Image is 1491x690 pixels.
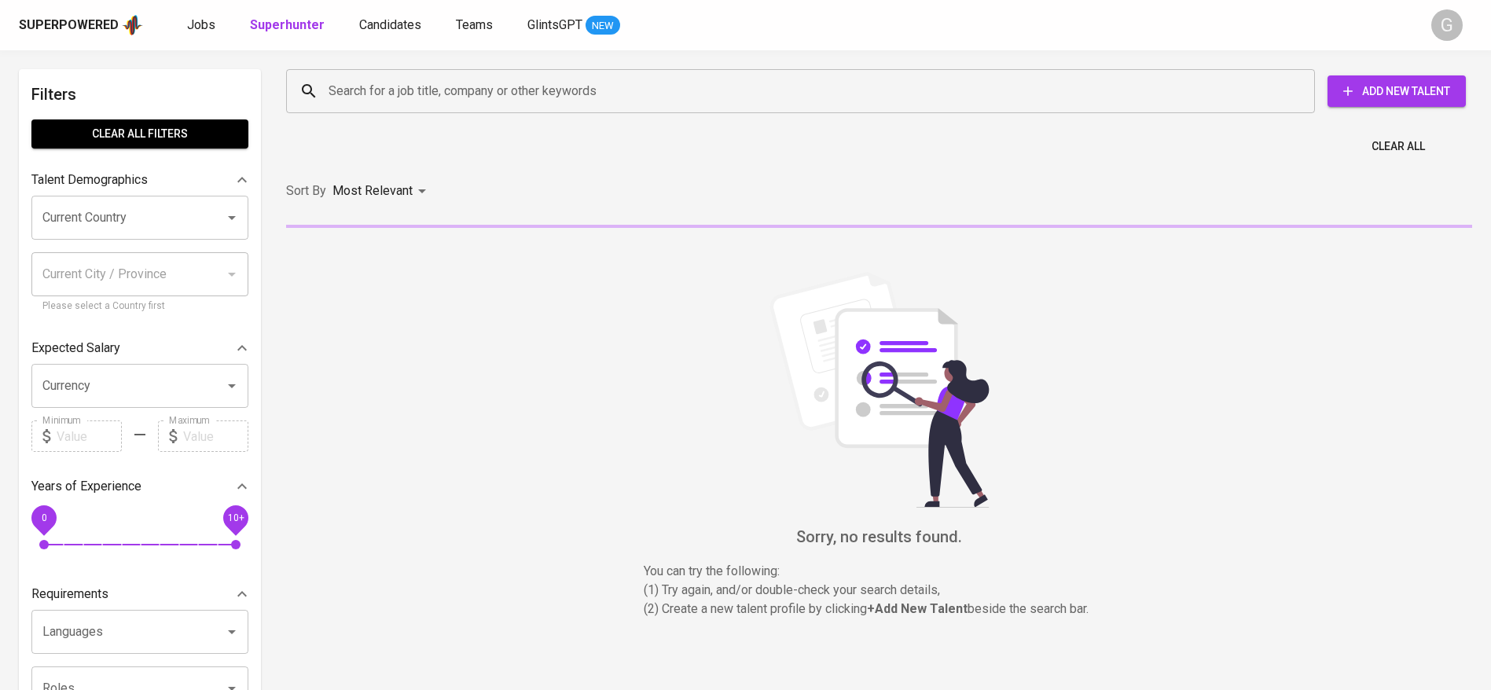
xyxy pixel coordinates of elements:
button: Open [221,207,243,229]
span: Clear All filters [44,124,236,144]
button: Clear All filters [31,119,248,149]
p: Years of Experience [31,477,141,496]
div: G [1431,9,1463,41]
p: You can try the following : [644,562,1115,581]
h6: Filters [31,82,248,107]
span: Candidates [359,17,421,32]
a: GlintsGPT NEW [527,16,620,35]
p: Sort By [286,182,326,200]
button: Open [221,375,243,397]
div: Superpowered [19,17,119,35]
p: Please select a Country first [42,299,237,314]
span: 0 [41,512,46,523]
button: Clear All [1365,132,1431,161]
div: Years of Experience [31,471,248,502]
span: Teams [456,17,493,32]
p: Most Relevant [332,182,413,200]
b: + Add New Talent [867,601,968,616]
div: Talent Demographics [31,164,248,196]
input: Value [57,420,122,452]
img: file_searching.svg [762,272,997,508]
span: Add New Talent [1340,82,1453,101]
span: 10+ [227,512,244,523]
a: Candidates [359,16,424,35]
span: Clear All [1372,137,1425,156]
p: (2) Create a new talent profile by clicking beside the search bar. [644,600,1115,618]
div: Most Relevant [332,177,432,206]
div: Expected Salary [31,332,248,364]
a: Superpoweredapp logo [19,13,143,37]
input: Value [183,420,248,452]
span: GlintsGPT [527,17,582,32]
a: Teams [456,16,496,35]
b: Superhunter [250,17,325,32]
a: Jobs [187,16,219,35]
button: Open [221,621,243,643]
p: (1) Try again, and/or double-check your search details, [644,581,1115,600]
p: Expected Salary [31,339,120,358]
span: NEW [586,18,620,34]
a: Superhunter [250,16,328,35]
p: Talent Demographics [31,171,148,189]
span: Jobs [187,17,215,32]
img: app logo [122,13,143,37]
button: Add New Talent [1328,75,1466,107]
div: Requirements [31,578,248,610]
h6: Sorry, no results found. [286,524,1472,549]
p: Requirements [31,585,108,604]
